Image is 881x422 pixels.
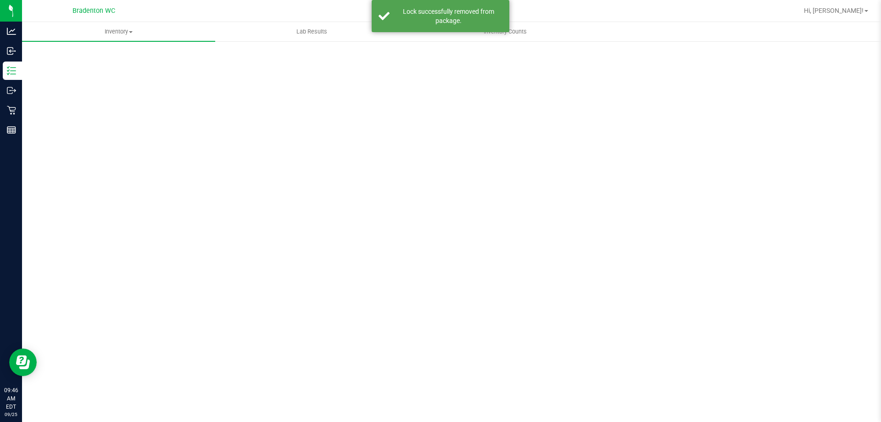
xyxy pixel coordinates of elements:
[4,411,18,418] p: 09/25
[22,28,215,36] span: Inventory
[72,7,115,15] span: Bradenton WC
[7,66,16,75] inline-svg: Inventory
[7,125,16,135] inline-svg: Reports
[7,86,16,95] inline-svg: Outbound
[4,386,18,411] p: 09:46 AM EDT
[7,106,16,115] inline-svg: Retail
[804,7,864,14] span: Hi, [PERSON_NAME]!
[9,349,37,376] iframe: Resource center
[7,27,16,36] inline-svg: Analytics
[395,7,502,25] div: Lock successfully removed from package.
[7,46,16,56] inline-svg: Inbound
[22,22,215,41] a: Inventory
[284,28,340,36] span: Lab Results
[215,22,408,41] a: Lab Results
